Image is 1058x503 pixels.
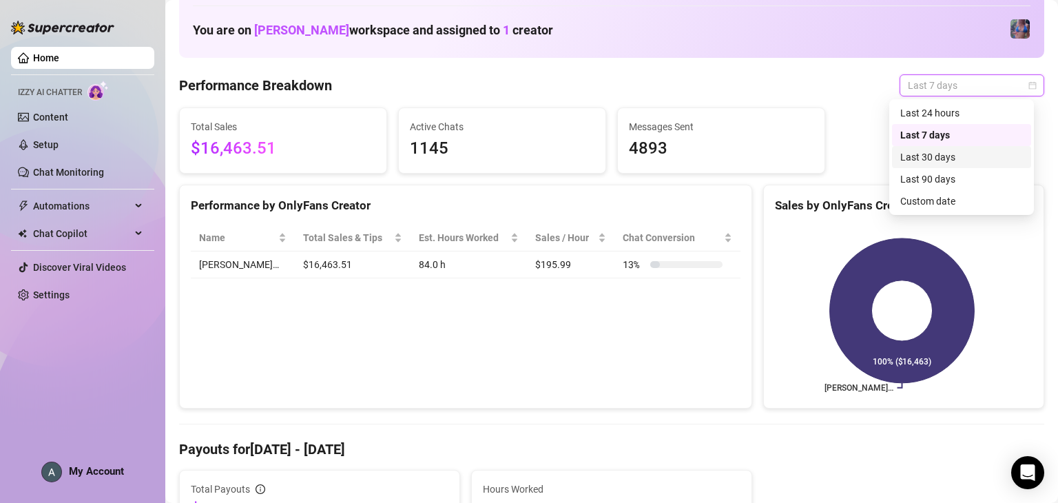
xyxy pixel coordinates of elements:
span: 4893 [629,136,813,162]
div: Sales by OnlyFans Creator [775,196,1033,215]
td: 84.0 h [411,251,527,278]
span: thunderbolt [18,201,29,212]
h4: Payouts for [DATE] - [DATE] [179,440,1044,459]
img: AI Chatter [87,81,109,101]
span: My Account [69,465,124,478]
a: Settings [33,289,70,300]
span: Chat Conversion [623,230,721,245]
div: Custom date [892,190,1031,212]
td: $195.99 [527,251,615,278]
div: Est. Hours Worked [419,230,508,245]
th: Chat Conversion [614,225,740,251]
span: Total Sales [191,119,375,134]
h1: You are on workspace and assigned to creator [193,23,553,38]
div: Last 24 hours [900,105,1023,121]
td: [PERSON_NAME]… [191,251,295,278]
div: Open Intercom Messenger [1011,456,1044,489]
span: Hours Worked [483,482,740,497]
img: Jaylie [1010,19,1030,39]
span: Name [199,230,276,245]
span: calendar [1028,81,1037,90]
span: Active Chats [410,119,594,134]
img: Chat Copilot [18,229,27,238]
span: Automations [33,195,131,217]
div: Last 7 days [892,124,1031,146]
span: Messages Sent [629,119,813,134]
div: Last 30 days [900,150,1023,165]
span: Total Sales & Tips [303,230,391,245]
a: Home [33,52,59,63]
span: Last 7 days [908,75,1036,96]
text: [PERSON_NAME]… [824,383,893,393]
span: 13 % [623,257,645,272]
span: Chat Copilot [33,223,131,245]
div: Last 30 days [892,146,1031,168]
img: logo-BBDzfeDw.svg [11,21,114,34]
span: 1145 [410,136,594,162]
div: Last 90 days [900,172,1023,187]
th: Sales / Hour [527,225,615,251]
span: Izzy AI Chatter [18,86,82,99]
th: Total Sales & Tips [295,225,411,251]
div: Performance by OnlyFans Creator [191,196,740,215]
a: Setup [33,139,59,150]
span: [PERSON_NAME] [254,23,349,37]
div: Last 24 hours [892,102,1031,124]
h4: Performance Breakdown [179,76,332,95]
div: Last 90 days [892,168,1031,190]
a: Chat Monitoring [33,167,104,178]
span: $16,463.51 [191,136,375,162]
th: Name [191,225,295,251]
a: Content [33,112,68,123]
div: Last 7 days [900,127,1023,143]
img: ACg8ocIpWzLmD3A5hmkSZfBJcT14Fg8bFGaqbLo-Z0mqyYAWwTjPNSU=s96-c [42,462,61,482]
div: Custom date [900,194,1023,209]
span: Sales / Hour [535,230,596,245]
span: 1 [503,23,510,37]
span: Total Payouts [191,482,250,497]
span: info-circle [256,484,265,494]
td: $16,463.51 [295,251,411,278]
a: Discover Viral Videos [33,262,126,273]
